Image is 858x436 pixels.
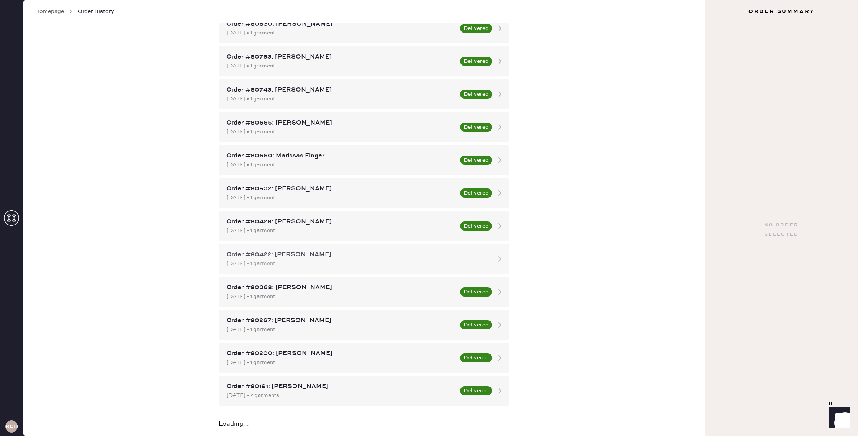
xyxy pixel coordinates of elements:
[226,283,455,292] div: Order #80368: [PERSON_NAME]
[226,193,455,202] div: [DATE] • 1 garment
[78,8,114,15] span: Order History
[226,259,488,268] div: [DATE] • 1 garment
[219,421,509,427] div: Loading...
[226,325,455,334] div: [DATE] • 1 garment
[460,221,492,231] button: Delivered
[226,62,455,70] div: [DATE] • 1 garment
[460,188,492,198] button: Delivered
[226,85,455,95] div: Order #80743: [PERSON_NAME]
[822,402,855,434] iframe: Front Chat
[226,29,455,37] div: [DATE] • 1 garment
[705,8,858,15] h3: Order Summary
[226,217,455,226] div: Order #80428: [PERSON_NAME]
[226,391,455,400] div: [DATE] • 2 garments
[460,156,492,165] button: Delivered
[226,128,455,136] div: [DATE] • 1 garment
[764,221,799,239] div: No order selected
[460,90,492,99] button: Delivered
[226,95,455,103] div: [DATE] • 1 garment
[226,358,455,367] div: [DATE] • 1 garment
[226,151,455,161] div: Order #80660: Marissas Finger
[460,353,492,362] button: Delivered
[226,184,455,193] div: Order #80532: [PERSON_NAME]
[460,57,492,66] button: Delivered
[226,20,455,29] div: Order #80830: [PERSON_NAME]
[226,118,455,128] div: Order #80665: [PERSON_NAME]
[460,320,492,329] button: Delivered
[226,250,488,259] div: Order #80422: [PERSON_NAME]
[226,316,455,325] div: Order #80267: [PERSON_NAME]
[460,123,492,132] button: Delivered
[226,161,455,169] div: [DATE] • 1 garment
[226,52,455,62] div: Order #80763: [PERSON_NAME]
[226,226,455,235] div: [DATE] • 1 garment
[35,8,64,15] a: Homepage
[460,287,492,297] button: Delivered
[460,24,492,33] button: Delivered
[5,424,18,429] h3: RCHA
[226,292,455,301] div: [DATE] • 1 garment
[226,349,455,358] div: Order #80200: [PERSON_NAME]
[226,382,455,391] div: Order #80191: [PERSON_NAME]
[460,386,492,395] button: Delivered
